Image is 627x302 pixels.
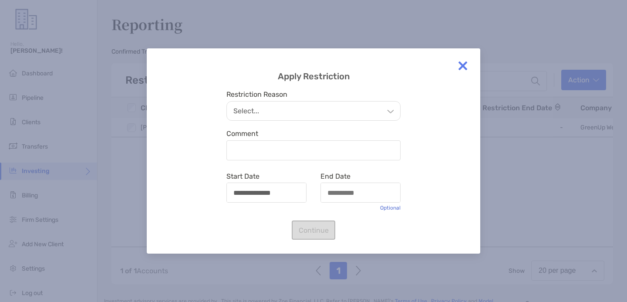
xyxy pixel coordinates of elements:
p: Select... [233,107,259,115]
label: Start Date [226,173,260,180]
span: Comment [226,129,401,138]
div: Optional [380,205,401,211]
input: Comment [227,147,400,154]
h3: Apply Restriction [278,71,350,81]
img: close modal icon [454,57,472,75]
label: Restriction Reason [226,90,287,98]
label: End Date [320,173,351,180]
